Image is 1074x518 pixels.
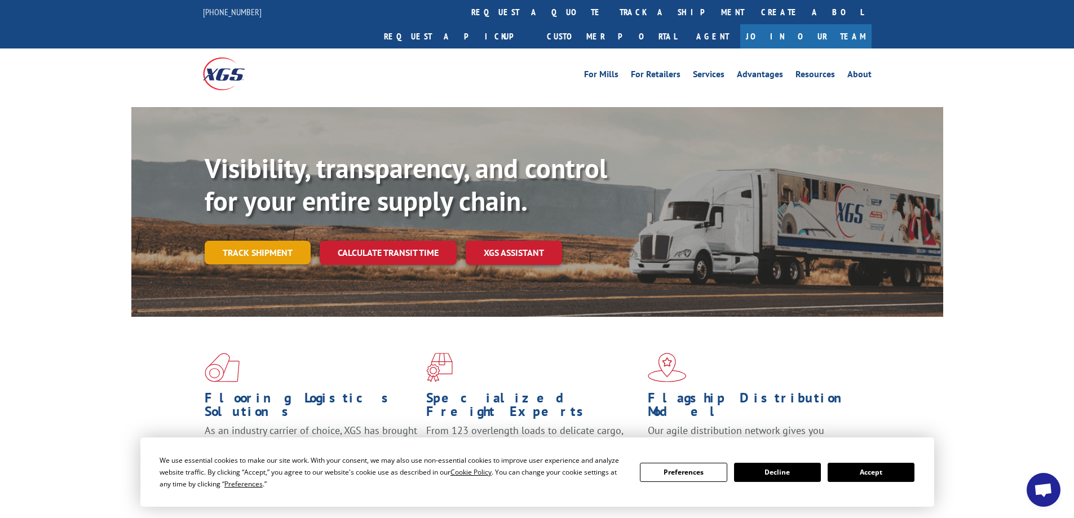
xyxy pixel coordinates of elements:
a: Services [693,70,724,82]
img: xgs-icon-total-supply-chain-intelligence-red [205,353,240,382]
a: Advantages [737,70,783,82]
span: Our agile distribution network gives you nationwide inventory management on demand. [648,424,855,450]
img: xgs-icon-focused-on-flooring-red [426,353,453,382]
a: Open chat [1027,473,1060,507]
a: Resources [795,70,835,82]
a: For Retailers [631,70,680,82]
a: For Mills [584,70,618,82]
a: About [847,70,872,82]
div: We use essential cookies to make our site work. With your consent, we may also use non-essential ... [160,454,626,490]
button: Accept [828,463,914,482]
a: Customer Portal [538,24,685,48]
h1: Flooring Logistics Solutions [205,391,418,424]
div: Cookie Consent Prompt [140,437,934,507]
h1: Flagship Distribution Model [648,391,861,424]
a: Agent [685,24,740,48]
b: Visibility, transparency, and control for your entire supply chain. [205,150,607,218]
a: Join Our Team [740,24,872,48]
span: As an industry carrier of choice, XGS has brought innovation and dedication to flooring logistics... [205,424,417,464]
img: xgs-icon-flagship-distribution-model-red [648,353,687,382]
a: XGS ASSISTANT [466,241,562,265]
p: From 123 overlength loads to delicate cargo, our experienced staff knows the best way to move you... [426,424,639,474]
span: Cookie Policy [450,467,492,477]
span: Preferences [224,479,263,489]
a: Calculate transit time [320,241,457,265]
button: Preferences [640,463,727,482]
h1: Specialized Freight Experts [426,391,639,424]
a: Request a pickup [375,24,538,48]
button: Decline [734,463,821,482]
a: [PHONE_NUMBER] [203,6,262,17]
a: Track shipment [205,241,311,264]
